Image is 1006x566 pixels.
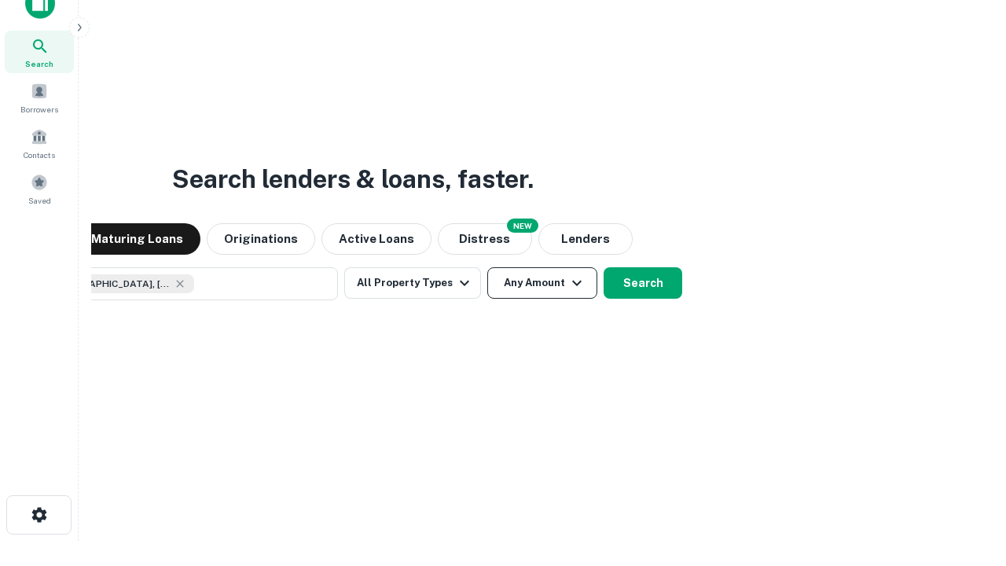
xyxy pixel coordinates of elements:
button: Search [604,267,682,299]
button: All Property Types [344,267,481,299]
span: [GEOGRAPHIC_DATA], [GEOGRAPHIC_DATA], [GEOGRAPHIC_DATA] [53,277,171,291]
span: Contacts [24,149,55,161]
div: NEW [507,219,538,233]
h3: Search lenders & loans, faster. [172,160,534,198]
span: Borrowers [20,103,58,116]
button: Lenders [538,223,633,255]
button: Search distressed loans with lien and other non-mortgage details. [438,223,532,255]
iframe: Chat Widget [927,440,1006,516]
a: Saved [5,167,74,210]
button: Any Amount [487,267,597,299]
button: Maturing Loans [74,223,200,255]
a: Search [5,31,74,73]
a: Borrowers [5,76,74,119]
span: Saved [28,194,51,207]
button: Active Loans [321,223,431,255]
span: Search [25,57,53,70]
button: Originations [207,223,315,255]
a: Contacts [5,122,74,164]
button: [GEOGRAPHIC_DATA], [GEOGRAPHIC_DATA], [GEOGRAPHIC_DATA] [24,267,338,300]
